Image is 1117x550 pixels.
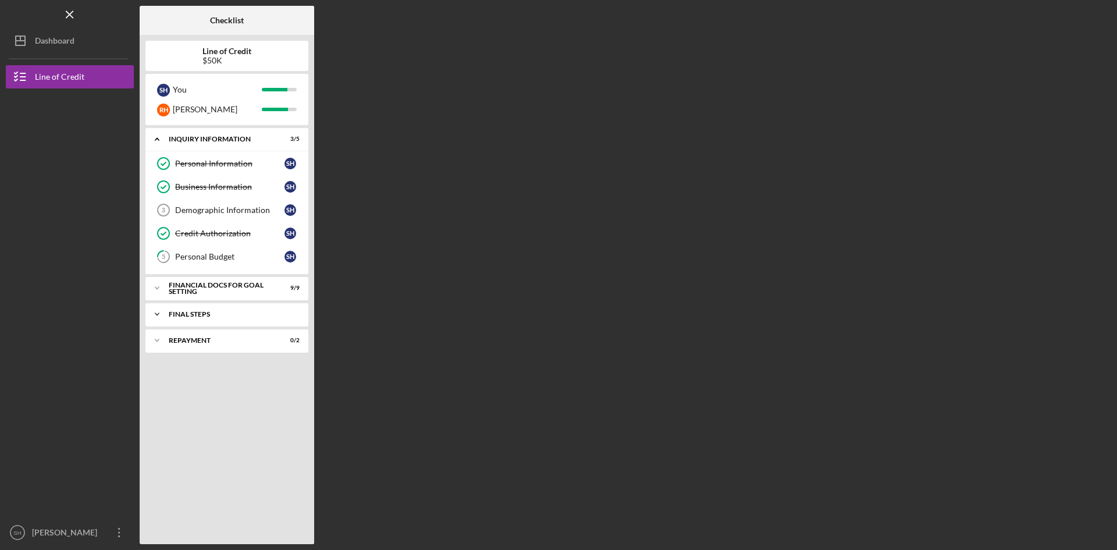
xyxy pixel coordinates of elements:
[151,175,303,198] a: Business InformationSH
[169,136,271,143] div: INQUIRY INFORMATION
[157,104,170,116] div: R H
[173,100,262,119] div: [PERSON_NAME]
[175,205,284,215] div: Demographic Information
[151,152,303,175] a: Personal InformationSH
[29,521,105,547] div: [PERSON_NAME]
[157,84,170,97] div: S H
[284,204,296,216] div: S H
[169,282,271,295] div: Financial Docs for Goal Setting
[279,136,300,143] div: 3 / 5
[6,29,134,52] button: Dashboard
[279,285,300,292] div: 9 / 9
[284,228,296,239] div: S H
[284,251,296,262] div: S H
[151,245,303,268] a: 5Personal BudgetSH
[173,80,262,100] div: You
[162,207,165,214] tspan: 3
[175,159,284,168] div: Personal Information
[151,222,303,245] a: Credit AuthorizationSH
[284,181,296,193] div: S H
[175,229,284,238] div: Credit Authorization
[169,311,294,318] div: FINAL STEPS
[6,521,134,544] button: SH[PERSON_NAME]
[284,158,296,169] div: S H
[35,29,74,55] div: Dashboard
[13,530,21,536] text: SH
[210,16,244,25] b: Checklist
[35,65,84,91] div: Line of Credit
[151,198,303,222] a: 3Demographic InformationSH
[202,56,251,65] div: $50K
[202,47,251,56] b: Line of Credit
[175,252,284,261] div: Personal Budget
[175,182,284,191] div: Business Information
[169,337,271,344] div: Repayment
[6,65,134,88] button: Line of Credit
[162,253,165,261] tspan: 5
[279,337,300,344] div: 0 / 2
